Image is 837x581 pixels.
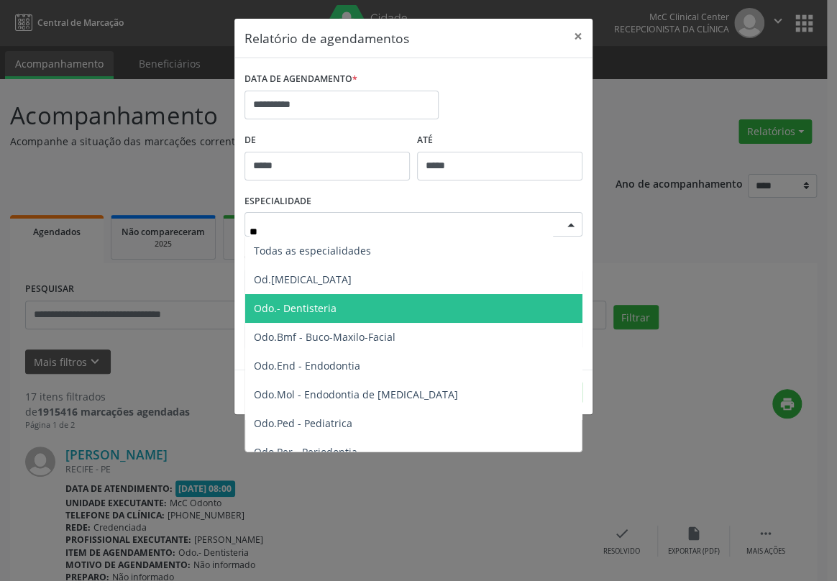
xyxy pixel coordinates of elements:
label: De [244,129,410,152]
span: Todas as especialidades [254,244,371,257]
span: Odo.Bmf - Buco-Maxilo-Facial [254,330,395,344]
label: ESPECIALIDADE [244,191,311,213]
span: Odo.Per - Periodontia [254,445,357,459]
span: Odo.Ped - Pediatrica [254,416,352,430]
span: Odo.- Dentisteria [254,301,337,315]
h5: Relatório de agendamentos [244,29,409,47]
button: Close [564,19,593,54]
label: DATA DE AGENDAMENTO [244,68,357,91]
span: Odo.Mol - Endodontia de [MEDICAL_DATA] [254,388,458,401]
label: ATÉ [417,129,582,152]
span: Od.[MEDICAL_DATA] [254,273,352,286]
span: Odo.End - Endodontia [254,359,360,372]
